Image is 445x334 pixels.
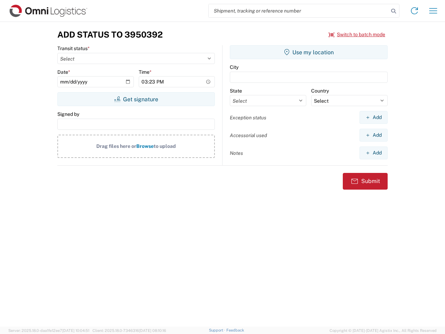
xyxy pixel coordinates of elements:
[136,143,154,149] span: Browse
[139,69,152,75] label: Time
[343,173,388,190] button: Submit
[92,328,166,333] span: Client: 2025.18.0-7346316
[57,30,163,40] h3: Add Status to 3950392
[230,45,388,59] button: Use my location
[359,111,388,124] button: Add
[154,143,176,149] span: to upload
[230,132,267,138] label: Accessorial used
[311,88,329,94] label: Country
[57,111,79,117] label: Signed by
[330,327,437,334] span: Copyright © [DATE]-[DATE] Agistix Inc., All Rights Reserved
[57,69,70,75] label: Date
[57,45,90,51] label: Transit status
[226,328,244,332] a: Feedback
[359,129,388,142] button: Add
[209,4,389,17] input: Shipment, tracking or reference number
[359,146,388,159] button: Add
[96,143,136,149] span: Drag files here or
[209,328,226,332] a: Support
[230,88,242,94] label: State
[57,92,215,106] button: Get signature
[62,328,89,333] span: [DATE] 10:04:51
[230,64,238,70] label: City
[230,114,266,121] label: Exception status
[8,328,89,333] span: Server: 2025.18.0-daa1fe12ee7
[329,29,385,40] button: Switch to batch mode
[139,328,166,333] span: [DATE] 08:10:16
[230,150,243,156] label: Notes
